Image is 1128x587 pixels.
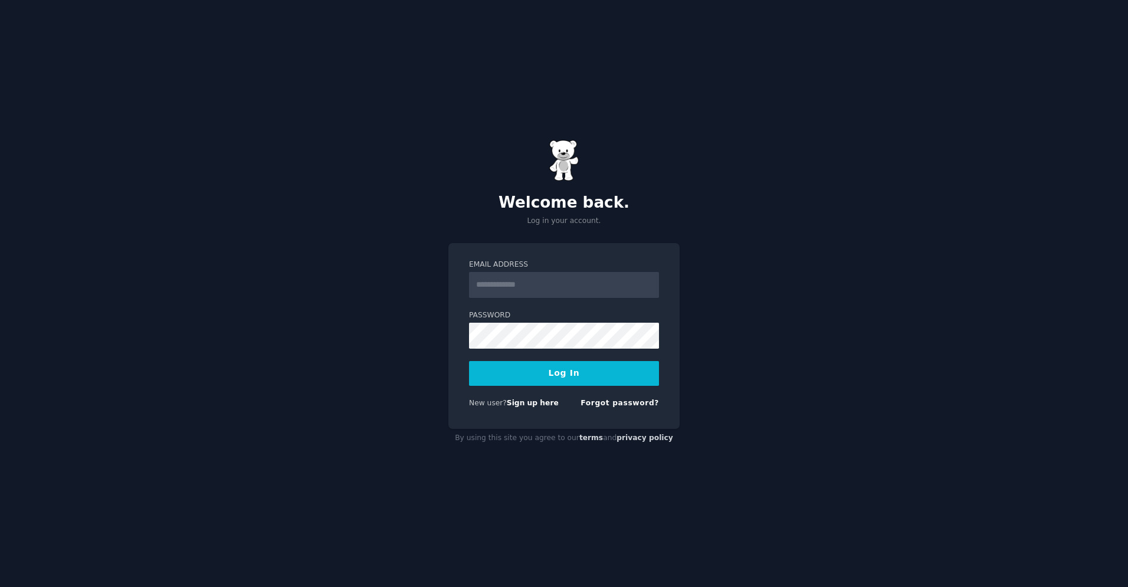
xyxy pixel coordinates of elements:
[448,429,680,448] div: By using this site you agree to our and
[469,361,659,386] button: Log In
[579,434,603,442] a: terms
[549,140,579,181] img: Gummy Bear
[617,434,673,442] a: privacy policy
[507,399,559,407] a: Sign up here
[581,399,659,407] a: Forgot password?
[448,194,680,212] h2: Welcome back.
[469,260,659,270] label: Email Address
[448,216,680,227] p: Log in your account.
[469,310,659,321] label: Password
[469,399,507,407] span: New user?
